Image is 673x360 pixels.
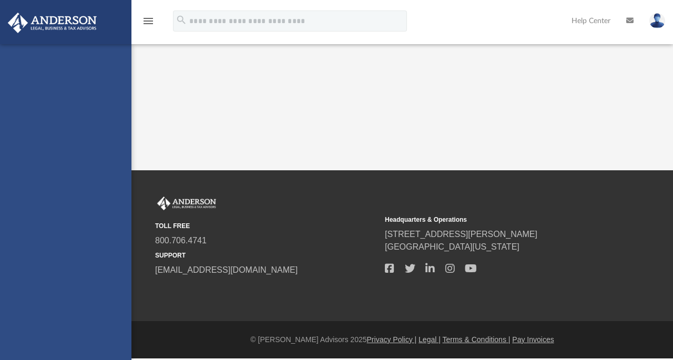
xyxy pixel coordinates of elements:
a: menu [142,20,155,27]
a: Pay Invoices [512,335,554,344]
small: SUPPORT [155,251,378,260]
a: [EMAIL_ADDRESS][DOMAIN_NAME] [155,265,298,274]
small: TOLL FREE [155,221,378,231]
a: [STREET_ADDRESS][PERSON_NAME] [385,230,537,239]
img: User Pic [649,13,665,28]
i: search [176,14,187,26]
a: Privacy Policy | [367,335,417,344]
a: Terms & Conditions | [443,335,511,344]
img: Anderson Advisors Platinum Portal [155,197,218,210]
a: 800.706.4741 [155,236,207,245]
div: © [PERSON_NAME] Advisors 2025 [131,334,673,345]
img: Anderson Advisors Platinum Portal [5,13,100,33]
a: Legal | [419,335,441,344]
a: [GEOGRAPHIC_DATA][US_STATE] [385,242,519,251]
small: Headquarters & Operations [385,215,607,224]
i: menu [142,15,155,27]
